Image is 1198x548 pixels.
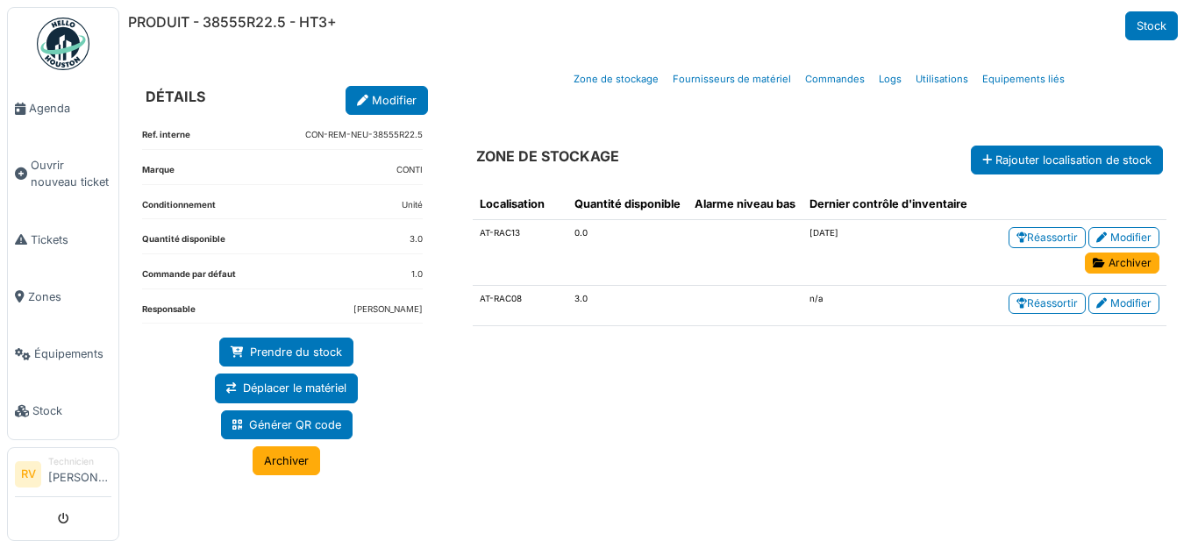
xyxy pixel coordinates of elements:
a: Zone de stockage [567,59,666,100]
a: Tickets [8,211,118,268]
span: Stock [32,402,111,419]
td: [DATE] [802,220,974,286]
span: Tickets [31,231,111,248]
a: Prendre du stock [219,338,353,367]
td: 0.0 [567,220,688,286]
a: Fournisseurs de matériel [666,59,798,100]
a: Agenda [8,80,118,137]
span: Agenda [29,100,111,117]
a: Utilisations [909,59,975,100]
a: Zones [8,268,118,325]
dt: Quantité disponible [142,233,225,253]
a: Déplacer le matériel [215,374,358,402]
dd: 3.0 [410,233,423,246]
span: Ouvrir nouveau ticket [31,157,111,190]
dt: Ref. interne [142,129,190,149]
td: AT-RAC08 [473,286,567,326]
a: Réassortir [1009,227,1086,248]
dd: [PERSON_NAME] [353,303,423,317]
a: RV Technicien[PERSON_NAME] [15,455,111,497]
a: Logs [872,59,909,100]
a: Equipements liés [975,59,1072,100]
a: Réassortir [1009,293,1086,314]
a: Modifier [346,86,428,115]
h6: ZONE DE STOCKAGE [476,148,619,165]
h6: PRODUIT - 38555R22.5 - HT3+ [128,14,337,31]
dd: Unité [402,199,423,212]
dd: CONTI [396,164,423,177]
dd: 1.0 [411,268,423,281]
a: Modifier [1088,293,1159,314]
dt: Commande par défaut [142,268,236,288]
th: Quantité disponible [567,189,688,220]
td: n/a [802,286,974,326]
span: Équipements [34,345,111,362]
dt: Responsable [142,303,196,324]
div: Technicien [48,455,111,468]
a: Ouvrir nouveau ticket [8,137,118,210]
li: [PERSON_NAME] [48,455,111,493]
a: Stock [8,382,118,439]
a: Stock [1125,11,1178,40]
img: Badge_color-CXgf-gQk.svg [37,18,89,70]
button: Rajouter localisation de stock [971,146,1163,174]
a: Modifier [1088,227,1159,248]
span: Zones [28,288,111,305]
a: Générer QR code [221,410,353,439]
dt: Conditionnement [142,199,216,219]
a: Archiver [253,446,320,475]
th: Alarme niveau bas [688,189,802,220]
h6: DÉTAILS [146,89,205,105]
a: Archiver [1085,253,1159,274]
th: Dernier contrôle d'inventaire [802,189,974,220]
dt: Marque [142,164,175,184]
td: 3.0 [567,286,688,326]
td: AT-RAC13 [473,220,567,286]
th: Localisation [473,189,567,220]
dd: CON-REM-NEU-38555R22.5 [305,129,423,142]
li: RV [15,461,41,488]
a: Équipements [8,325,118,382]
a: Commandes [798,59,872,100]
